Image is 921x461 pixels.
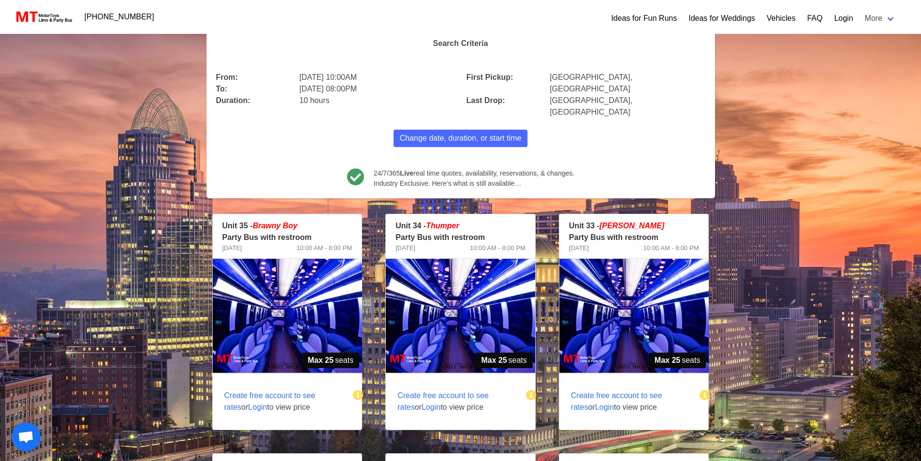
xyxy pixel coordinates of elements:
[400,169,413,177] b: Live
[395,220,526,232] p: Unit 34 -
[12,422,41,451] a: Open chat
[395,243,415,253] span: [DATE]
[394,130,528,147] button: Change date, duration, or start time
[467,73,513,81] b: First Pickup:
[222,243,242,253] span: [DATE]
[807,13,822,24] a: FAQ
[422,403,440,411] span: Login
[308,355,334,366] strong: Max 25
[655,355,680,366] strong: Max 25
[397,391,489,411] span: Create free account to see rates
[767,13,796,24] a: Vehicles
[571,391,662,411] span: Create free account to see rates
[224,391,316,411] span: Create free account to see rates
[834,13,853,24] a: Login
[386,259,535,373] img: 34%2002.jpg
[544,89,711,118] div: [GEOGRAPHIC_DATA], [GEOGRAPHIC_DATA]
[216,85,228,93] b: To:
[400,133,522,144] span: Change date, duration, or start time
[643,243,699,253] span: 10:00 AM - 8:00 PM
[293,89,460,106] div: 10 hours
[481,355,507,366] strong: Max 25
[569,220,699,232] p: Unit 33 -
[216,96,250,104] b: Duration:
[293,77,460,95] div: [DATE] 08:00PM
[374,168,574,178] span: 24/7/365 real time quotes, availability, reservations, & changes.
[470,243,526,253] span: 10:00 AM - 8:00 PM
[222,232,352,243] p: Party Bus with restroom
[559,378,701,425] span: or to view price
[649,353,706,368] span: seats
[302,353,360,368] span: seats
[688,13,755,24] a: Ideas for Weddings
[293,66,460,83] div: [DATE] 10:00AM
[475,353,533,368] span: seats
[216,73,238,81] b: From:
[374,178,574,189] span: Industry Exclusive. Here’s what is still available…
[559,259,709,373] img: 33%2002.jpg
[544,66,711,95] div: [GEOGRAPHIC_DATA], [GEOGRAPHIC_DATA]
[222,220,352,232] p: Unit 35 -
[213,259,362,373] img: 35%2002.jpg
[569,232,699,243] p: Party Bus with restroom
[216,39,705,48] h4: Search Criteria
[859,9,902,28] a: More
[569,243,589,253] span: [DATE]
[395,232,526,243] p: Party Bus with restroom
[213,378,354,425] span: or to view price
[611,13,677,24] a: Ideas for Fun Runs
[79,7,160,27] a: [PHONE_NUMBER]
[14,10,73,24] img: MotorToys Logo
[386,378,527,425] span: or to view price
[595,403,614,411] span: Login
[248,403,267,411] span: Login
[467,96,505,104] b: Last Drop:
[599,222,664,230] em: [PERSON_NAME]
[426,222,459,230] em: Thumper
[253,222,297,230] em: Brawny Boy
[296,243,352,253] span: 10:00 AM - 8:00 PM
